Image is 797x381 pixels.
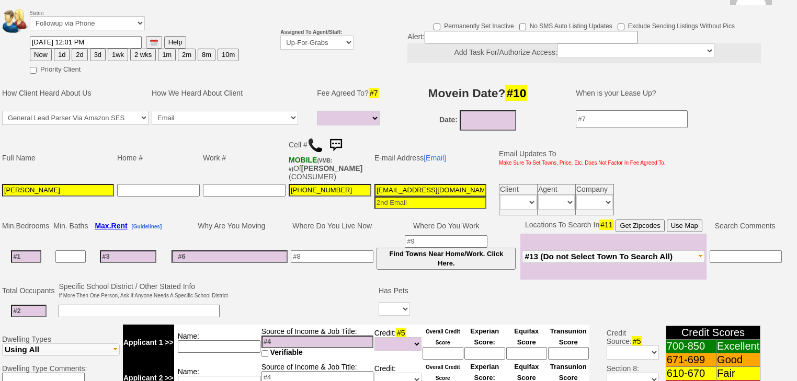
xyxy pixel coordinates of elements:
input: Ask Customer: Do You Know Your Overall Credit Score [423,347,463,360]
td: Where Do You Live Now [289,218,375,234]
a: [Reply] [42,120,68,129]
img: call.png [308,137,323,153]
font: 5 hours Ago [1,10,31,16]
td: How Client Heard About Us [1,77,150,109]
td: Excellent [716,340,760,353]
img: people.png [3,9,34,33]
button: 2d [72,49,87,61]
font: Log [765,17,780,26]
b: [DATE] [1,1,31,16]
input: No SMS Auto Listing Updates [519,24,526,30]
input: 2nd Email [374,197,486,209]
span: #5 [632,336,642,347]
h3: Movein Date? [392,84,564,102]
font: Experian Score: [470,327,499,346]
td: Has Pets [377,281,412,301]
label: No SMS Auto Listing Updates [519,19,612,31]
span: Bedrooms [16,222,49,230]
label: Exclude Sending Listings Without Pics [618,19,735,31]
img: [calendar icon] [150,39,158,47]
label: Permanently Set Inactive [434,19,514,31]
b: Max. [95,222,127,230]
input: Ask Customer: Do You Know Your Experian Credit Score [464,347,505,360]
span: Rent [111,222,128,230]
input: Priority Client [30,67,37,74]
input: Ask Customer: Do You Know Your Transunion Credit Score [548,347,589,360]
input: #4 [261,336,373,348]
td: Credit: [374,325,422,360]
td: When is your Lease Up? [565,77,778,109]
td: Applicant 1 >> [123,325,174,360]
td: Where Do You Work [375,218,517,234]
button: Use Map [667,220,702,232]
button: Using All [2,343,120,356]
font: (VMB: #) [289,158,332,172]
button: 2m [178,49,196,61]
td: Min. Baths [52,218,89,234]
button: 1wk [108,49,128,61]
td: Company [576,184,614,194]
input: #8 [291,250,373,263]
b: T-Mobile USA, Inc. [289,156,332,172]
b: Date: [439,116,458,124]
td: 671-699 [666,353,716,367]
button: 10m [218,49,239,61]
td: E-mail Address [373,133,488,182]
td: Specific School District / Other Stated Info [57,281,229,301]
td: Cell # Of (CONSUMER) [287,133,373,182]
td: Good [716,353,760,367]
button: 2 wks [130,49,156,61]
button: Find Towns Near Home/Work. Click Here. [377,248,516,270]
button: 8m [198,49,215,61]
button: 1m [158,49,176,61]
td: Agent [538,184,576,194]
input: #7 [576,110,688,128]
font: Status: [30,10,145,28]
div: Alert: [407,31,761,63]
td: Full Name [1,133,116,182]
font: Equifax Score [514,327,539,346]
input: #2 [11,305,47,317]
td: 700-850 [666,340,716,353]
b: [Guidelines] [131,224,162,229]
td: How We Heard About Client [150,77,310,109]
font: MOBILE [289,156,317,164]
button: 3d [90,49,106,61]
input: #6 [172,250,288,263]
a: [Guidelines] [131,222,162,230]
td: 610-670 [666,367,716,380]
td: Credit Scores [666,326,760,340]
input: #3 [100,250,156,263]
span: #5 [396,328,406,338]
center: Add Task For/Authorize Access: [407,43,761,63]
font: Overall Credit Score [426,329,460,345]
u: Loremips do sitametcon ad elitseddoei tem 5in Utl, Etdolo, MA, 18560 - a {enim-adminimven: quis} ... [42,17,756,120]
button: #13 (Do not Select Town To Search All) [522,250,705,263]
button: Now [30,49,52,61]
b: Assigned To Agent/Staff: [280,29,342,35]
nobr: Locations To Search In [525,221,702,229]
td: Source of Income & Job Title: [261,325,374,360]
input: #1 [11,250,41,263]
input: #9 [405,235,487,248]
label: Priority Client [30,62,81,74]
span: #13 (Do not Select Town To Search All) [525,252,673,261]
a: Hide Logs [689,1,720,8]
a: Disable Client Notes [721,1,783,8]
td: Why Are You Moving [170,218,289,234]
img: sms.png [325,135,346,156]
input: Ask Customer: Do You Know Your Equifax Credit Score [506,347,547,360]
td: Home # [116,133,201,182]
td: Fair [716,367,760,380]
input: 1st Email - Question #0 [374,184,486,197]
span: #11 [599,220,613,230]
td: Name: [174,325,261,360]
button: Help [164,36,187,49]
td: Email Updates To [491,133,667,182]
span: Verifiable [270,348,303,356]
font: If More Then One Person, Ask If Anyone Needs A Specific School District [59,293,227,298]
td: Search Comments [707,218,783,234]
span: #10 [505,85,527,101]
td: Total Occupants [1,281,57,301]
td: Fee Agreed To? [315,77,384,109]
